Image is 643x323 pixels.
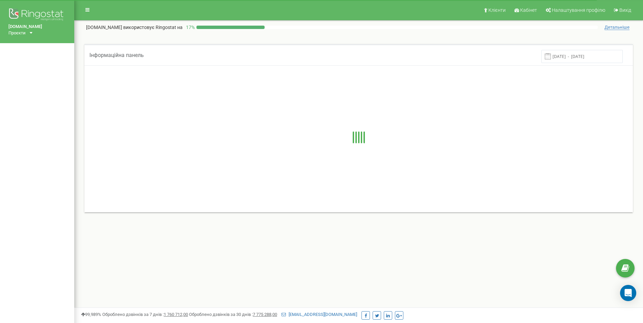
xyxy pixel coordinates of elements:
span: Оброблено дзвінків за 30 днів : [189,312,277,317]
div: Open Intercom Messenger [620,285,636,301]
p: 17 % [183,24,196,31]
span: Вихід [619,7,631,13]
img: Ringostat logo [8,7,66,24]
div: Проєкти [8,30,26,36]
span: Детальніше [605,25,629,30]
span: 99,989% [81,312,101,317]
span: використовує Ringostat на [123,25,183,30]
span: Інформаційна панель [89,52,144,58]
a: [DOMAIN_NAME] [8,24,66,30]
p: [DOMAIN_NAME] [86,24,183,31]
u: 1 760 712,00 [164,312,188,317]
a: [EMAIL_ADDRESS][DOMAIN_NAME] [282,312,357,317]
u: 7 775 288,00 [253,312,277,317]
span: Кабінет [520,7,537,13]
span: Налаштування профілю [552,7,605,13]
span: Клієнти [488,7,506,13]
span: Оброблено дзвінків за 7 днів : [102,312,188,317]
